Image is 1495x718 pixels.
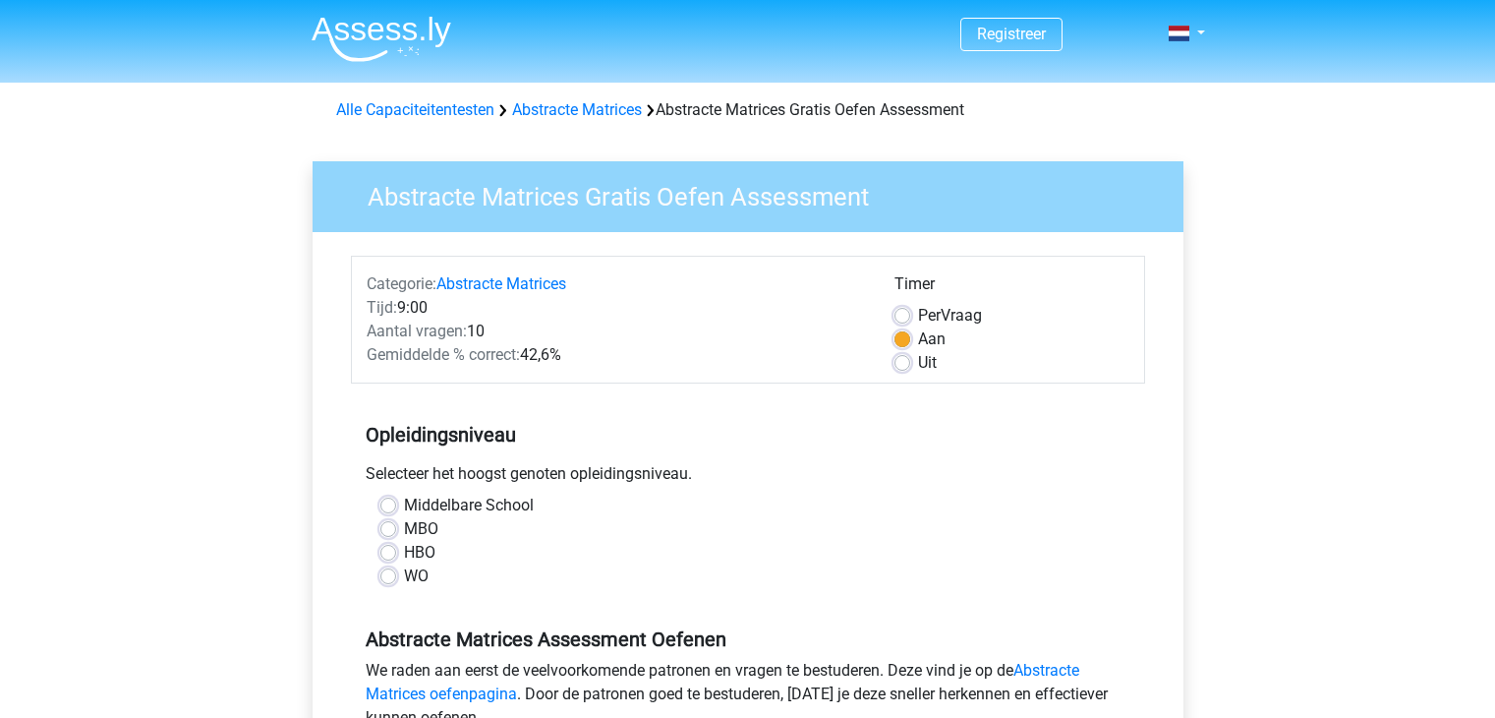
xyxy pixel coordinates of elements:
[367,322,467,340] span: Aantal vragen:
[367,298,397,317] span: Tijd:
[352,320,880,343] div: 10
[404,541,435,565] label: HBO
[336,100,494,119] a: Alle Capaciteitentesten
[366,628,1130,651] h5: Abstracte Matrices Assessment Oefenen
[918,306,941,325] span: Per
[918,351,937,375] label: Uit
[404,494,534,517] label: Middelbare School
[977,25,1046,43] a: Registreer
[312,16,451,62] img: Assessly
[436,274,566,293] a: Abstracte Matrices
[352,343,880,367] div: 42,6%
[344,174,1169,212] h3: Abstracte Matrices Gratis Oefen Assessment
[404,517,438,541] label: MBO
[351,462,1145,494] div: Selecteer het hoogst genoten opleidingsniveau.
[512,100,642,119] a: Abstracte Matrices
[328,98,1168,122] div: Abstracte Matrices Gratis Oefen Assessment
[404,565,429,588] label: WO
[894,272,1129,304] div: Timer
[366,415,1130,454] h5: Opleidingsniveau
[367,345,520,364] span: Gemiddelde % correct:
[918,328,946,351] label: Aan
[367,274,436,293] span: Categorie:
[352,296,880,320] div: 9:00
[918,304,982,328] label: Vraag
